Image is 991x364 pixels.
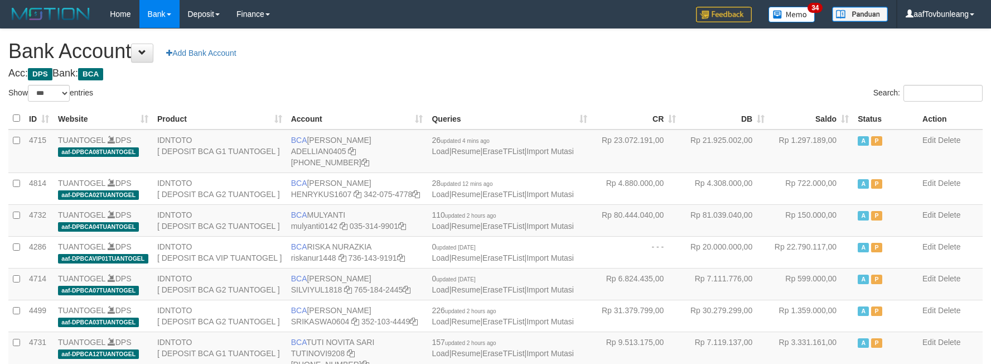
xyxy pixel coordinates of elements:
span: BCA [291,242,307,251]
span: updated [DATE] [436,276,475,282]
span: BCA [291,338,307,347]
td: IDNTOTO [ DEPOSIT BCA G2 TUANTOGEL ] [153,268,287,300]
td: [PERSON_NAME] [PHONE_NUMBER] [287,130,428,173]
td: 4814 [25,173,54,204]
span: 26 [432,136,489,145]
span: Active [858,275,869,284]
select: Showentries [28,85,70,102]
a: Load [432,285,449,294]
a: SILVIYUL1818 [291,285,342,294]
span: | | | [432,242,574,262]
span: Paused [871,306,882,316]
span: aaf-DPBCA12TUANTOGEL [58,349,139,359]
td: 4499 [25,300,54,332]
a: TUANTOGEL [58,338,105,347]
a: TUANTOGEL [58,242,105,251]
a: TUANTOGEL [58,179,105,188]
span: aaf-DPBCA04TUANTOGEL [58,222,139,232]
img: panduan.png [832,7,888,22]
td: IDNTOTO [ DEPOSIT BCA G2 TUANTOGEL ] [153,300,287,332]
a: Resume [451,222,480,231]
a: Delete [938,242,960,251]
span: | | | [432,306,574,326]
td: IDNTOTO [ DEPOSIT BCA VIP TUANTOGEL ] [153,236,287,268]
a: Copy TUTINOVI9208 to clipboard [347,349,355,358]
th: ID: activate to sort column ascending [25,108,54,130]
a: Copy HENRYKUS1607 to clipboard [354,190,361,199]
td: DPS [54,130,153,173]
a: Load [432,147,449,156]
span: aaf-DPBCA03TUANTOGEL [58,318,139,327]
a: Resume [451,147,480,156]
a: TUANTOGEL [58,274,105,283]
span: BCA [291,210,307,219]
span: aaf-DPBCA08TUANTOGEL [58,147,139,157]
a: Delete [938,179,960,188]
a: Edit [922,306,936,315]
td: 4732 [25,204,54,236]
td: DPS [54,236,153,268]
a: SRIKASWA0604 [291,317,350,326]
span: | | | [432,179,574,199]
span: BCA [291,274,307,283]
td: Rp 1.297.189,00 [769,130,853,173]
span: | | | [432,210,574,231]
td: - - - [592,236,680,268]
a: Copy SILVIYUL1818 to clipboard [344,285,352,294]
td: Rp 6.824.435,00 [592,268,680,300]
a: Edit [922,179,936,188]
a: Copy 3521034449 to clipboard [410,317,418,326]
a: Delete [938,210,960,219]
span: Active [858,243,869,252]
a: Add Bank Account [159,44,243,63]
span: | | | [432,136,574,156]
span: | | | [432,338,574,358]
span: | | | [432,274,574,294]
a: Load [432,253,449,262]
span: updated 2 hours ago [445,213,496,219]
span: aaf-DPBCAVIP01TUANTOGEL [58,254,148,264]
span: Paused [871,211,882,221]
span: Active [858,136,869,146]
td: Rp 7.111.776,00 [680,268,769,300]
span: Paused [871,243,882,252]
a: Delete [938,338,960,347]
a: Edit [922,210,936,219]
span: 110 [432,210,496,219]
a: Edit [922,136,936,145]
span: aaf-DPBCA07TUANTOGEL [58,286,139,295]
th: Product: activate to sort column ascending [153,108,287,130]
input: Search: [903,85,983,102]
td: Rp 599.000,00 [769,268,853,300]
a: Copy ADELLIAN0405 to clipboard [348,147,356,156]
td: IDNTOTO [ DEPOSIT BCA G2 TUANTOGEL ] [153,173,287,204]
a: Copy SRIKASWA0604 to clipboard [351,317,359,326]
td: IDNTOTO [ DEPOSIT BCA G2 TUANTOGEL ] [153,204,287,236]
td: DPS [54,268,153,300]
td: [PERSON_NAME] 342-075-4778 [287,173,428,204]
h4: Acc: Bank: [8,68,983,79]
a: Delete [938,306,960,315]
h1: Bank Account [8,40,983,63]
th: CR: activate to sort column ascending [592,108,680,130]
td: Rp 150.000,00 [769,204,853,236]
span: 157 [432,338,496,347]
a: Copy 7361439191 to clipboard [397,253,405,262]
a: Load [432,190,449,199]
td: IDNTOTO [ DEPOSIT BCA G1 TUANTOGEL ] [153,130,287,173]
td: Rp 722.000,00 [769,173,853,204]
td: 4286 [25,236,54,268]
a: Copy riskanur1448 to clipboard [339,253,346,262]
td: Rp 20.000.000,00 [680,236,769,268]
td: 4714 [25,268,54,300]
a: TUTINOVI9208 [291,349,345,358]
td: Rp 1.359.000,00 [769,300,853,332]
span: BCA [291,306,307,315]
span: Paused [871,275,882,284]
span: Active [858,338,869,348]
span: Paused [871,179,882,189]
a: EraseTFList [482,147,524,156]
td: RISKA NURAZKIA 736-143-9191 [287,236,428,268]
a: TUANTOGEL [58,136,105,145]
a: EraseTFList [482,285,524,294]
